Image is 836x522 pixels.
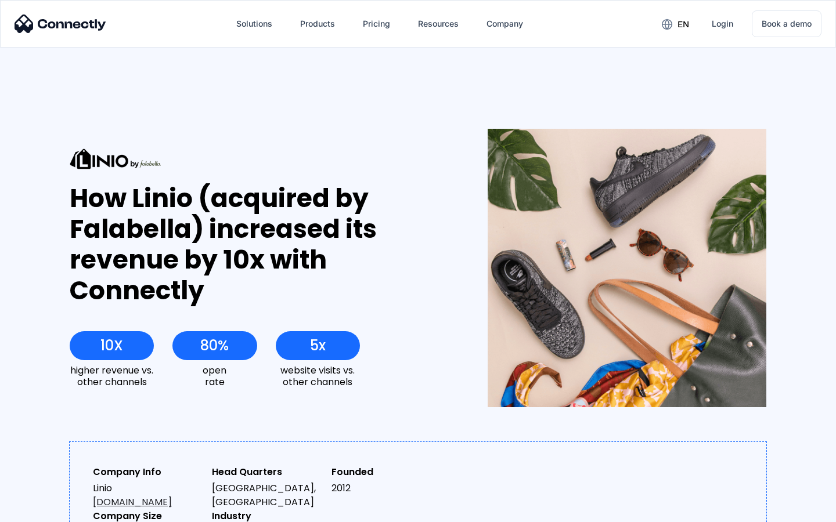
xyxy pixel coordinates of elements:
ul: Language list [23,502,70,518]
div: 10X [100,338,123,354]
aside: Language selected: English [12,502,70,518]
div: How Linio (acquired by Falabella) increased its revenue by 10x with Connectly [70,183,445,306]
div: Products [300,16,335,32]
div: Pricing [363,16,390,32]
img: Connectly Logo [15,14,106,33]
div: Linio [93,481,203,509]
div: [GEOGRAPHIC_DATA], [GEOGRAPHIC_DATA] [212,481,322,509]
div: Head Quarters [212,465,322,479]
div: Founded [331,465,441,479]
a: [DOMAIN_NAME] [93,495,172,509]
div: 5x [310,338,326,354]
div: Login [712,16,733,32]
a: Pricing [354,10,399,38]
div: en [678,16,689,32]
div: Resources [418,16,459,32]
a: Login [702,10,743,38]
div: 2012 [331,481,441,495]
div: 80% [200,338,229,354]
div: Solutions [236,16,272,32]
div: Company Info [93,465,203,479]
div: higher revenue vs. other channels [70,365,154,387]
div: website visits vs. other channels [276,365,360,387]
a: Book a demo [752,10,821,37]
div: open rate [172,365,257,387]
div: Company [487,16,523,32]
